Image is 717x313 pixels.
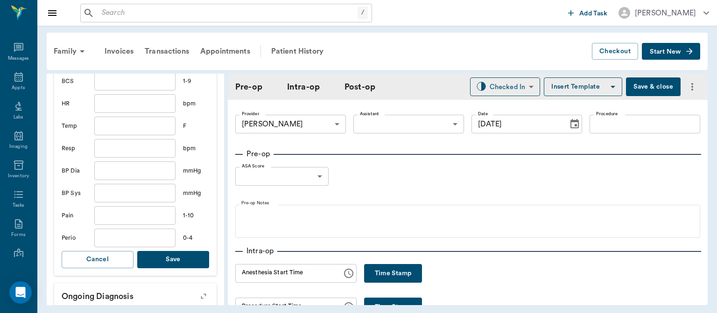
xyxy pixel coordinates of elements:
[183,77,209,86] div: 1-9
[62,122,87,131] div: Temp
[642,43,700,60] button: Start New
[62,211,87,220] div: Pain
[139,40,195,63] a: Transactions
[62,144,87,153] div: Resp
[611,4,717,21] button: [PERSON_NAME]
[9,143,28,150] div: Imaging
[358,7,368,19] div: /
[564,4,611,21] button: Add Task
[235,115,346,133] div: [PERSON_NAME]
[364,264,422,283] button: Time Stamp
[195,40,256,63] a: Appointments
[8,173,29,180] div: Inventory
[183,167,209,175] div: mmHg
[243,148,274,160] p: Pre-op
[62,167,87,175] div: BP Dia
[62,189,87,198] div: BP Sys
[48,40,93,63] div: Family
[137,251,209,268] button: Save
[183,189,209,198] div: mmHg
[360,111,379,117] label: Assistant
[684,79,700,95] button: more
[62,77,87,86] div: BCS
[626,77,681,96] button: Save & close
[287,81,320,93] a: Intra-op
[43,4,62,22] button: Close drawer
[490,82,526,92] div: Checked In
[183,99,209,108] div: bpm
[62,251,134,268] button: Cancel
[183,144,209,153] div: bpm
[242,163,264,169] label: ASA Score
[478,111,488,117] label: Date
[62,99,87,108] div: HR
[235,81,262,93] a: Pre-op
[183,234,209,243] div: 0-4
[243,245,277,257] p: Intra-op
[14,114,23,121] div: Labs
[54,283,217,306] p: Ongoing diagnosis
[8,55,29,62] div: Messages
[241,200,269,207] label: Pre-op Notes
[98,7,358,20] input: Search
[596,111,618,117] label: Procedure
[544,77,622,96] button: Insert Template
[99,40,139,63] a: Invoices
[471,115,562,133] input: MM/DD/YYYY
[183,122,209,131] div: F
[11,231,25,238] div: Forms
[592,43,638,60] button: Checkout
[242,111,259,117] label: Provider
[9,281,32,304] div: Open Intercom Messenger
[344,81,375,93] a: Post-op
[339,264,358,283] button: Choose time
[266,40,329,63] a: Patient History
[13,202,24,209] div: Tasks
[235,264,336,283] input: hh:mm aa
[12,84,25,91] div: Appts
[183,211,209,220] div: 1-10
[635,7,696,19] div: [PERSON_NAME]
[565,115,584,133] button: Choose date, selected date is Sep 25, 2025
[62,234,87,243] div: Perio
